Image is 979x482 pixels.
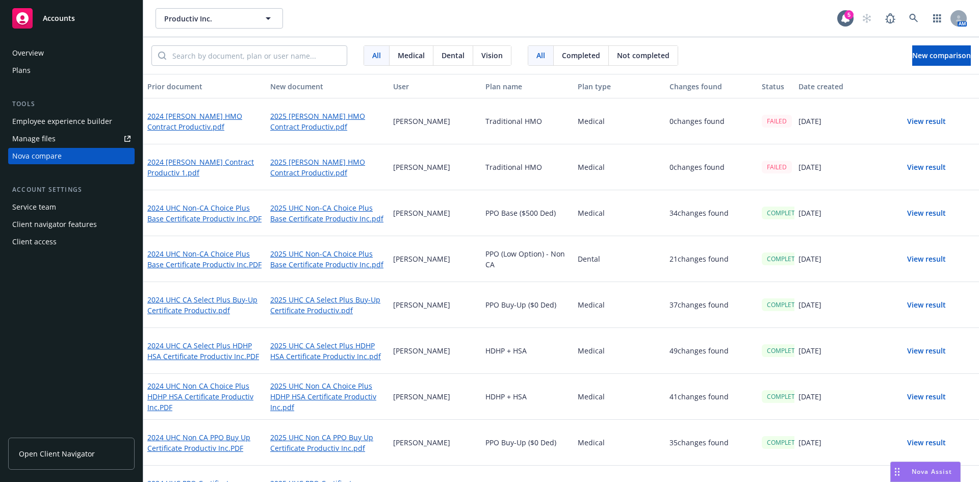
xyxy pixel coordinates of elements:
p: [PERSON_NAME] [393,437,450,448]
a: 2024 UHC Non-CA Choice Plus Base Certificate Productiv Inc.PDF [147,248,262,270]
span: Not completed [617,50,669,61]
button: Plan type [574,74,666,98]
p: 35 changes found [669,437,729,448]
a: 2024 [PERSON_NAME] Contract Productiv 1.pdf [147,157,262,178]
p: [DATE] [798,437,821,448]
p: [DATE] [798,299,821,310]
button: View result [891,203,962,223]
div: COMPLETED [762,252,808,265]
p: 21 changes found [669,253,729,264]
div: PPO Buy-Up ($0 Ded) [481,420,574,466]
div: FAILED [762,161,792,173]
div: Client access [12,234,57,250]
button: Date created [794,74,887,98]
a: Client navigator features [8,216,135,233]
div: Manage files [12,131,56,147]
a: Service team [8,199,135,215]
div: Changes found [669,81,754,92]
div: Client navigator features [12,216,97,233]
button: New document [266,74,389,98]
div: COMPLETED [762,207,808,219]
button: View result [891,341,962,361]
button: View result [891,387,962,407]
a: 2025 [PERSON_NAME] HMO Contract Productiv.pdf [270,111,385,132]
a: 2025 UHC Non CA PPO Buy Up Certificate Productiv Inc.pdf [270,432,385,453]
p: [PERSON_NAME] [393,345,450,356]
p: 0 changes found [669,162,725,172]
p: [PERSON_NAME] [393,208,450,218]
a: Accounts [8,4,135,33]
a: Search [904,8,924,29]
p: [DATE] [798,253,821,264]
a: Overview [8,45,135,61]
p: [PERSON_NAME] [393,162,450,172]
a: 2024 UHC Non CA PPO Buy Up Certificate Productiv Inc.PDF [147,432,262,453]
div: Prior document [147,81,262,92]
div: PPO Base ($500 Ded) [481,190,574,236]
p: [DATE] [798,208,821,218]
p: [DATE] [798,116,821,126]
div: HDHP + HSA [481,374,574,420]
button: Changes found [665,74,758,98]
button: View result [891,249,962,269]
p: [PERSON_NAME] [393,253,450,264]
div: Dental [574,236,666,282]
button: View result [891,111,962,132]
a: 2025 UHC CA Select Plus Buy-Up Certificate Productiv.pdf [270,294,385,316]
button: User [389,74,481,98]
a: Report a Bug [880,8,900,29]
p: 0 changes found [669,116,725,126]
svg: Search [158,52,166,60]
p: 49 changes found [669,345,729,356]
p: 34 changes found [669,208,729,218]
div: Medical [574,282,666,328]
span: Open Client Navigator [19,448,95,459]
p: [DATE] [798,345,821,356]
div: Account settings [8,185,135,195]
button: Nova Assist [890,462,961,482]
a: Manage files [8,131,135,147]
p: [PERSON_NAME] [393,391,450,402]
div: Medical [574,98,666,144]
span: Medical [398,50,425,61]
div: COMPLETED [762,298,808,311]
span: Dental [442,50,465,61]
button: View result [891,157,962,177]
button: View result [891,295,962,315]
a: Nova compare [8,148,135,164]
a: 2025 UHC CA Select Plus HDHP HSA Certificate Productiv Inc.pdf [270,340,385,362]
p: [DATE] [798,391,821,402]
div: PPO Buy-Up ($0 Ded) [481,282,574,328]
p: [PERSON_NAME] [393,116,450,126]
div: User [393,81,477,92]
div: Medical [574,144,666,190]
div: Plan type [578,81,662,92]
div: 5 [844,10,854,19]
p: [PERSON_NAME] [393,299,450,310]
button: Prior document [143,74,266,98]
button: View result [891,433,962,453]
div: Service team [12,199,56,215]
div: COMPLETED [762,344,808,357]
span: All [536,50,545,61]
a: 2025 UHC Non-CA Choice Plus Base Certificate Productiv Inc.pdf [270,248,385,270]
a: 2024 UHC CA Select Plus Buy-Up Certificate Productiv.pdf [147,294,262,316]
a: 2024 UHC Non-CA Choice Plus Base Certificate Productiv Inc.PDF [147,202,262,224]
div: HDHP + HSA [481,328,574,374]
p: 41 changes found [669,391,729,402]
span: New comparison [912,50,971,60]
div: Traditional HMO [481,98,574,144]
div: Plans [12,62,31,79]
a: 2025 UHC Non-CA Choice Plus Base Certificate Productiv Inc.pdf [270,202,385,224]
a: 2024 UHC Non CA Choice Plus HDHP HSA Certificate Productiv Inc.PDF [147,380,262,413]
div: COMPLETED [762,390,808,403]
div: FAILED [762,115,792,128]
button: New comparison [912,45,971,66]
div: Overview [12,45,44,61]
div: Medical [574,190,666,236]
span: Productiv Inc. [164,13,252,24]
a: 2025 UHC Non CA Choice Plus HDHP HSA Certificate Productiv Inc.pdf [270,380,385,413]
button: Productiv Inc. [156,8,283,29]
a: 2025 [PERSON_NAME] HMO Contract Productiv.pdf [270,157,385,178]
div: New document [270,81,385,92]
